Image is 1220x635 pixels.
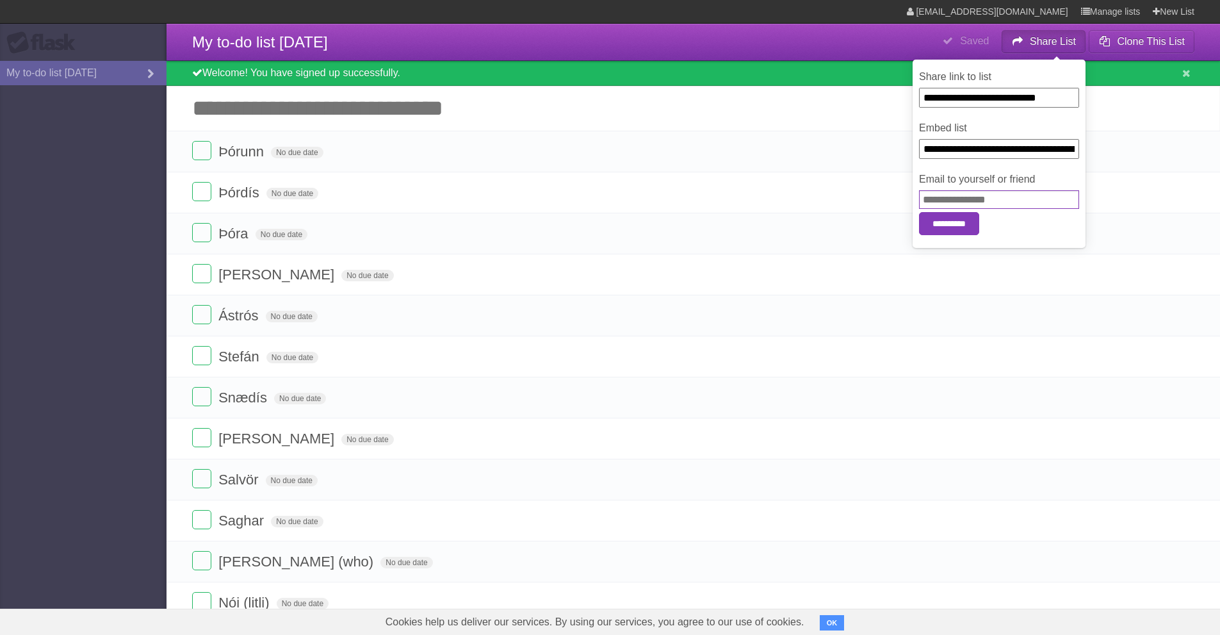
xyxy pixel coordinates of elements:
[271,147,323,158] span: No due date
[266,188,318,199] span: No due date
[256,229,307,240] span: No due date
[192,223,211,242] label: Done
[266,475,318,486] span: No due date
[192,346,211,365] label: Done
[919,120,1079,136] label: Embed list
[341,270,393,281] span: No due date
[1117,36,1185,47] b: Clone This List
[218,267,338,283] span: [PERSON_NAME]
[192,510,211,529] label: Done
[960,35,989,46] b: Saved
[192,469,211,488] label: Done
[218,308,261,324] span: Ástrós
[1089,30,1194,53] button: Clone This List
[277,598,329,609] span: No due date
[192,141,211,160] label: Done
[341,434,393,445] span: No due date
[192,305,211,324] label: Done
[266,352,318,363] span: No due date
[218,554,377,570] span: [PERSON_NAME] (who)
[6,31,83,54] div: Flask
[192,264,211,283] label: Done
[167,61,1220,86] div: Welcome! You have signed up successfully.
[192,551,211,570] label: Done
[919,69,1079,85] label: Share link to list
[192,592,211,611] label: Done
[919,172,1079,187] label: Email to yourself or friend
[218,185,263,201] span: Þórdís
[192,387,211,406] label: Done
[218,349,263,365] span: Stefán
[192,428,211,447] label: Done
[271,516,323,527] span: No due date
[820,615,845,631] button: OK
[274,393,326,404] span: No due date
[218,431,338,447] span: [PERSON_NAME]
[1002,30,1086,53] button: Share List
[218,472,261,488] span: Salvör
[266,311,318,322] span: No due date
[1030,36,1076,47] b: Share List
[218,144,267,160] span: Þórunn
[218,513,267,529] span: Saghar
[380,557,432,568] span: No due date
[373,609,817,635] span: Cookies help us deliver our services. By using our services, you agree to our use of cookies.
[218,226,251,242] span: Þóra
[192,182,211,201] label: Done
[192,33,328,51] span: My to-do list [DATE]
[218,390,270,406] span: Snædís
[218,595,272,611] span: Nói (litli)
